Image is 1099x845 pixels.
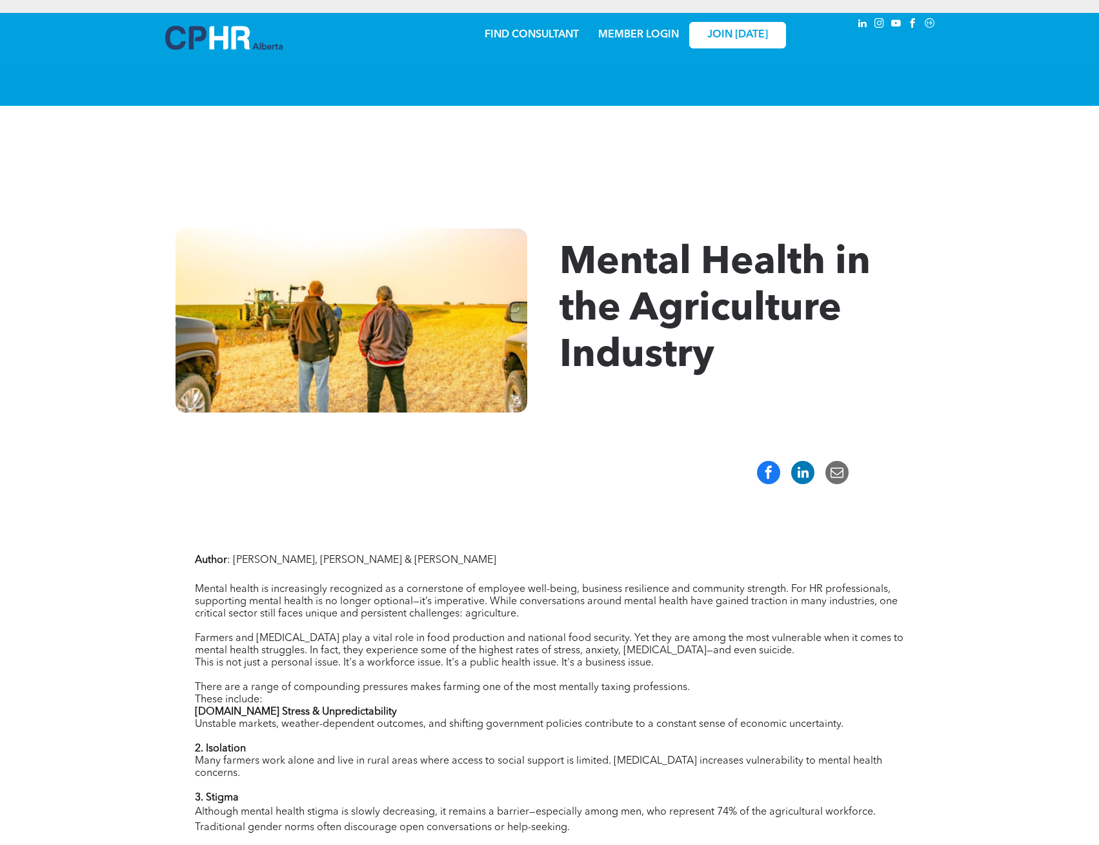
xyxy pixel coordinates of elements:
[598,30,679,40] a: MEMBER LOGIN
[485,30,579,40] a: FIND CONSULTANT
[195,744,246,754] strong: 2. Isolation
[165,26,283,50] img: A blue and white logo for cp alberta
[889,16,903,34] a: youtube
[195,695,263,705] span: These include:
[923,16,937,34] a: Social network
[195,658,654,668] span: This is not just a personal issue. It's a workforce issue. It's a public health issue. It's a bus...
[195,633,903,656] span: Farmers and [MEDICAL_DATA] play a vital role in food production and national food security. Yet t...
[856,16,870,34] a: linkedin
[707,29,768,41] span: JOIN [DATE]
[906,16,920,34] a: facebook
[195,707,397,717] strong: [DOMAIN_NAME] Stress & Unpredictability
[195,793,239,803] strong: 3. Stigma
[560,244,871,376] span: Mental Health in the Agriculture Industry
[195,756,882,779] span: Many farmers work alone and live in rural areas where access to social support is limited. [MEDIC...
[195,555,227,565] strong: Author
[195,719,843,729] span: Unstable markets, weather-dependent outcomes, and shifting government policies contribute to a co...
[872,16,887,34] a: instagram
[195,682,690,693] span: There are a range of compounding pressures makes farming one of the most mentally taxing professi...
[227,555,496,565] span: : [PERSON_NAME], [PERSON_NAME] & [PERSON_NAME]
[689,22,786,48] a: JOIN [DATE]
[195,807,876,833] span: Although mental health stigma is slowly decreasing, it remains a barrier—especially among men, wh...
[195,584,898,619] span: Mental health is increasingly recognized as a cornerstone of employee well-being, business resili...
